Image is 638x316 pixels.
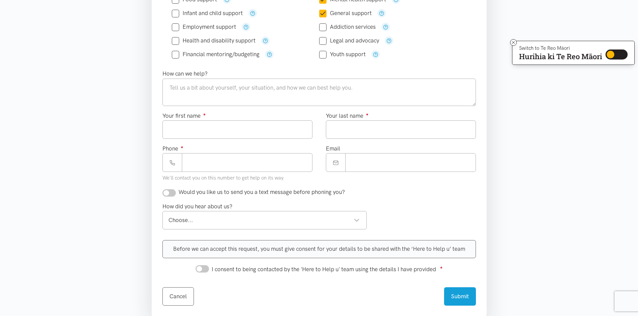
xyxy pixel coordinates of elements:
[168,216,360,225] div: Choose...
[519,54,602,60] p: Hurihia ki Te Reo Māori
[345,153,476,172] input: Email
[162,240,476,258] div: Before we can accept this request, you must give consent for your details to be shared with the ‘...
[172,38,256,43] label: Health and disability support
[519,46,602,50] p: Switch to Te Reo Māori
[440,265,443,270] sup: ●
[162,111,206,120] label: Your first name
[203,112,206,117] sup: ●
[162,69,208,78] label: How can we help?
[162,202,232,211] label: How did you hear about us?
[319,51,366,57] label: Youth support
[172,24,236,30] label: Employment support
[172,51,260,57] label: Financial mentoring/budgeting
[319,10,372,16] label: General support
[162,287,194,306] a: Cancel
[212,266,436,273] span: I consent to being contacted by the 'Here to Help u' team using the details I have provided
[366,112,369,117] sup: ●
[181,144,184,149] sup: ●
[162,144,184,153] label: Phone
[444,287,476,306] button: Submit
[319,24,376,30] label: Addiction services
[182,153,312,172] input: Phone number
[172,10,243,16] label: Infant and child support
[326,111,369,120] label: Your last name
[326,144,340,153] label: Email
[162,175,284,181] small: We'll contact you on this number to get help on its way.
[319,38,379,43] label: Legal and advocacy
[179,189,345,195] span: Would you like us to send you a text message before phoning you?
